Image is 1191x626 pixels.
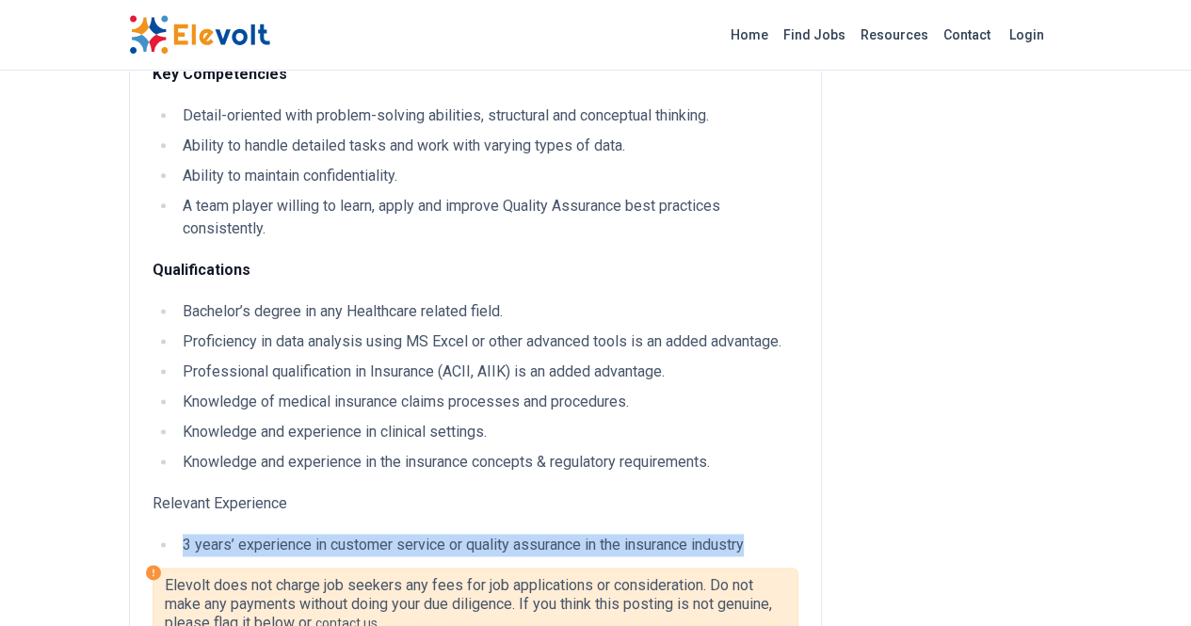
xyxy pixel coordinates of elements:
[177,421,798,443] li: Knowledge and experience in clinical settings.
[153,65,287,83] strong: Key Competencies
[177,104,798,127] li: Detail-oriented with problem-solving abilities, structural and conceptual thinking.
[177,300,798,323] li: Bachelor’s degree in any Healthcare related field.
[998,16,1055,54] a: Login
[177,135,798,157] li: Ability to handle detailed tasks and work with varying types of data.
[776,20,853,50] a: Find Jobs
[153,261,250,279] strong: Qualifications
[177,361,798,383] li: Professional qualification in Insurance (ACII, AIIK) is an added advantage.
[1097,536,1191,626] iframe: Chat Widget
[177,391,798,413] li: Knowledge of medical insurance claims processes and procedures.
[177,195,798,240] li: A team player willing to learn, apply and improve Quality Assurance best practices consistently.
[177,330,798,353] li: Proficiency in data analysis using MS Excel or other advanced tools is an added advantage.
[723,20,776,50] a: Home
[853,20,936,50] a: Resources
[129,15,270,55] img: Elevolt
[936,20,998,50] a: Contact
[177,451,798,474] li: Knowledge and experience in the insurance concepts & regulatory requirements.
[177,165,798,187] li: Ability to maintain confidentiality.
[177,534,798,556] li: 3 years’ experience in customer service or quality assurance in the insurance industry
[153,492,798,515] p: Relevant Experience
